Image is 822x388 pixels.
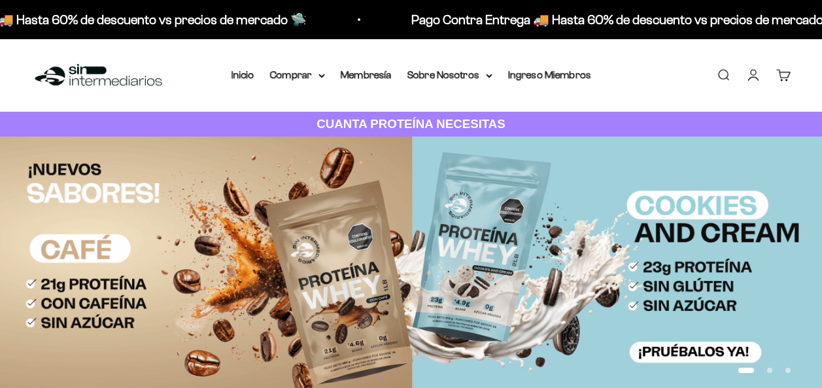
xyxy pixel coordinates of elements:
strong: CUANTA PROTEÍNA NECESITAS [317,117,505,131]
a: Ingreso Miembros [508,69,591,80]
summary: Comprar [270,67,325,84]
a: Membresía [341,69,392,80]
a: Inicio [231,69,254,80]
summary: Sobre Nosotros [407,67,492,84]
